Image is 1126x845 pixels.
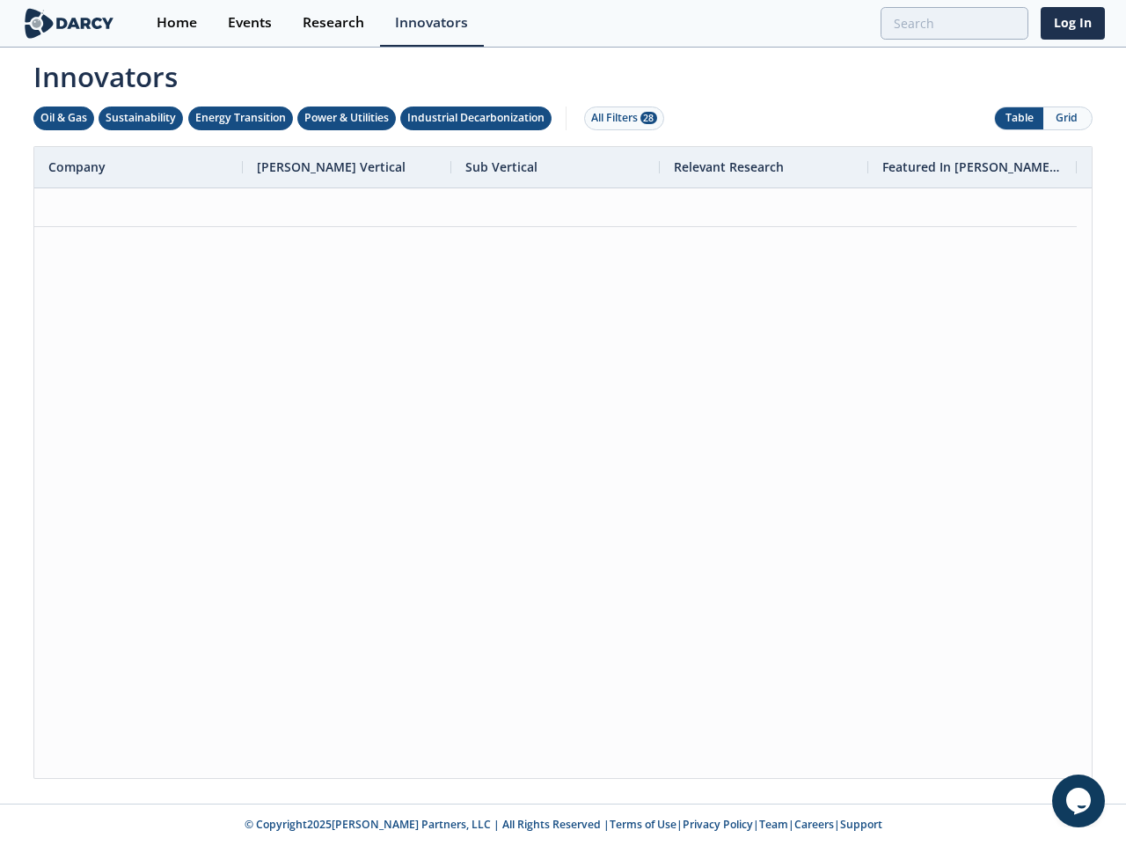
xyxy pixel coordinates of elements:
span: Company [48,158,106,175]
button: Power & Utilities [297,107,396,130]
p: © Copyright 2025 [PERSON_NAME] Partners, LLC | All Rights Reserved | | | | | [25,817,1101,833]
span: Featured In [PERSON_NAME] Live [882,158,1063,175]
button: Oil & Gas [33,107,94,130]
a: Support [840,817,882,832]
div: Oil & Gas [40,110,87,126]
span: Innovators [21,49,1105,97]
a: Log In [1041,7,1105,40]
button: Grid [1043,107,1092,129]
input: Advanced Search [881,7,1028,40]
div: Home [157,16,197,30]
div: Research [303,16,364,30]
a: Careers [794,817,834,832]
button: All Filters 28 [584,107,664,130]
button: Table [995,107,1043,129]
button: Sustainability [99,107,183,130]
div: Sustainability [106,110,176,126]
div: Power & Utilities [304,110,389,126]
a: Team [759,817,788,832]
img: logo-wide.svg [21,8,117,39]
span: 28 [640,112,657,124]
span: Relevant Research [674,158,784,175]
a: Privacy Policy [683,817,753,832]
button: Energy Transition [188,107,293,130]
div: Innovators [395,16,468,30]
span: Sub Vertical [465,158,537,175]
span: [PERSON_NAME] Vertical [257,158,406,175]
div: Energy Transition [195,110,286,126]
a: Terms of Use [610,817,676,832]
div: Industrial Decarbonization [407,110,545,126]
iframe: chat widget [1052,775,1108,827]
div: Events [228,16,272,30]
div: All Filters [591,110,657,126]
button: Industrial Decarbonization [400,107,552,130]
